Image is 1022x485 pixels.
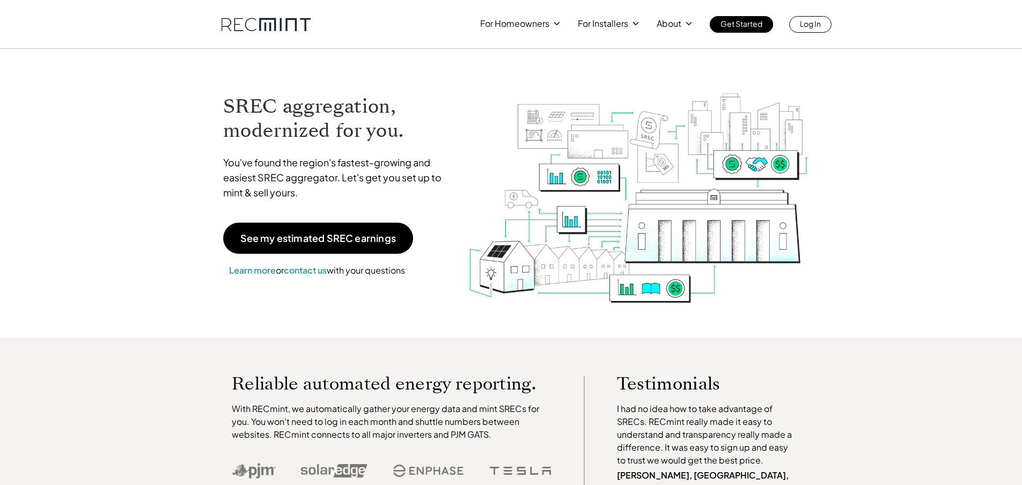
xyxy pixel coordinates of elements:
a: Log In [789,16,832,33]
p: See my estimated SREC earnings [240,233,396,243]
h1: SREC aggregation, modernized for you. [223,94,452,143]
p: For Homeowners [480,16,549,31]
a: contact us [284,264,327,276]
img: RECmint value cycle [467,65,810,306]
p: You've found the region's fastest-growing and easiest SREC aggregator. Let's get you set up to mi... [223,155,452,200]
p: Reliable automated energy reporting. [232,376,552,392]
a: Learn more [229,264,276,276]
p: Log In [800,16,821,31]
p: About [657,16,681,31]
p: Testimonials [617,376,777,392]
p: Get Started [720,16,762,31]
p: For Installers [578,16,628,31]
p: or with your questions [223,263,411,277]
a: Get Started [710,16,773,33]
p: I had no idea how to take advantage of SRECs. RECmint really made it easy to understand and trans... [617,402,797,467]
p: With RECmint, we automatically gather your energy data and mint SRECs for you. You won't need to ... [232,402,552,441]
a: See my estimated SREC earnings [223,223,413,254]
